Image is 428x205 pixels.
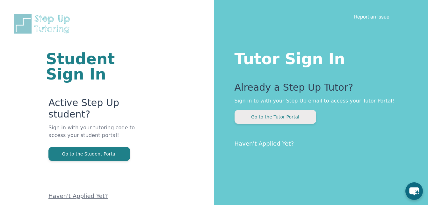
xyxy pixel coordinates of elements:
[405,182,423,200] button: chat-button
[235,49,403,66] h1: Tutor Sign In
[13,13,74,35] img: Step Up Tutoring horizontal logo
[235,140,294,147] a: Haven't Applied Yet?
[48,147,130,161] button: Go to the Student Portal
[48,193,108,199] a: Haven't Applied Yet?
[48,97,138,124] p: Active Step Up student?
[354,13,389,20] a: Report an Issue
[235,97,403,105] p: Sign in to with your Step Up email to access your Tutor Portal!
[48,151,130,157] a: Go to the Student Portal
[235,114,316,120] a: Go to the Tutor Portal
[235,82,403,97] p: Already a Step Up Tutor?
[46,51,138,82] h1: Student Sign In
[48,124,138,147] p: Sign in with your tutoring code to access your student portal!
[235,110,316,124] button: Go to the Tutor Portal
